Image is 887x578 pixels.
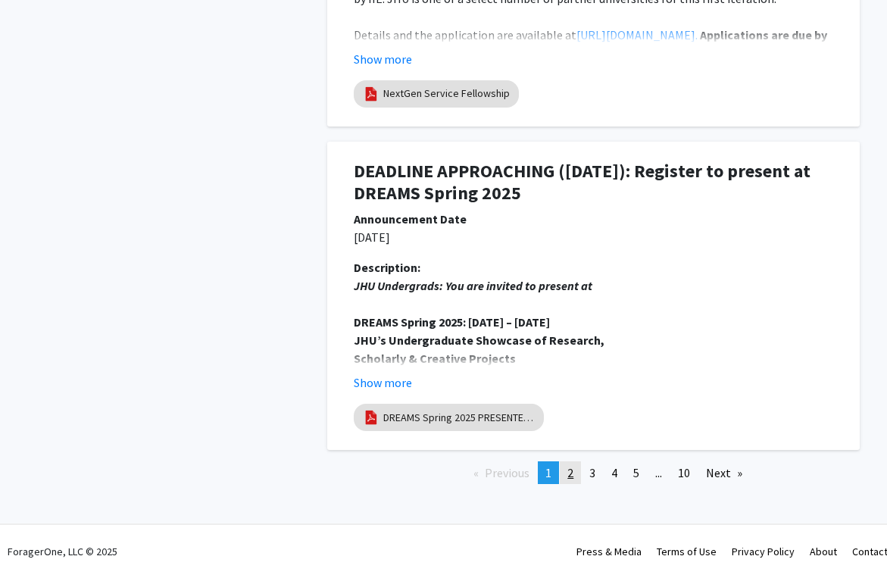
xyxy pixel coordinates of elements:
span: 5 [633,465,639,480]
span: ... [655,465,662,480]
span: 4 [611,465,617,480]
a: DREAMS Spring 2025 PRESENTER Registration [383,410,535,426]
a: NextGen Service Fellowship [383,86,510,102]
div: Announcement Date [354,210,833,228]
iframe: Chat [11,510,64,567]
p: Details and the application are available at . [354,26,833,62]
a: Next page [698,461,750,484]
a: Privacy Policy [732,545,795,558]
div: Description: [354,258,833,277]
div: ForagerOne, LLC © 2025 [8,525,117,578]
strong: DREAMS Spring 2025: [DATE] – [DATE] [354,314,550,330]
strong: Scholarly & Creative Projects [354,351,516,366]
strong: JHU’s Undergraduate Showcase of Research, [354,333,604,348]
a: Terms of Use [657,545,717,558]
a: About [810,545,837,558]
button: Show more [354,50,412,68]
a: [URL][DOMAIN_NAME]. [576,27,698,42]
span: 1 [545,465,551,480]
p: [DATE] [354,228,833,246]
img: pdf_icon.png [363,86,379,102]
h1: DEADLINE APPROACHING ([DATE]): Register to present at DREAMS Spring 2025 [354,161,833,205]
a: Press & Media [576,545,642,558]
span: Previous [485,465,529,480]
button: Show more [354,373,412,392]
img: pdf_icon.png [363,409,379,426]
span: 2 [567,465,573,480]
em: JHU Undergrads: You are invited to present at [354,278,592,293]
span: 10 [678,465,690,480]
span: 3 [589,465,595,480]
ul: Pagination [327,461,860,484]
